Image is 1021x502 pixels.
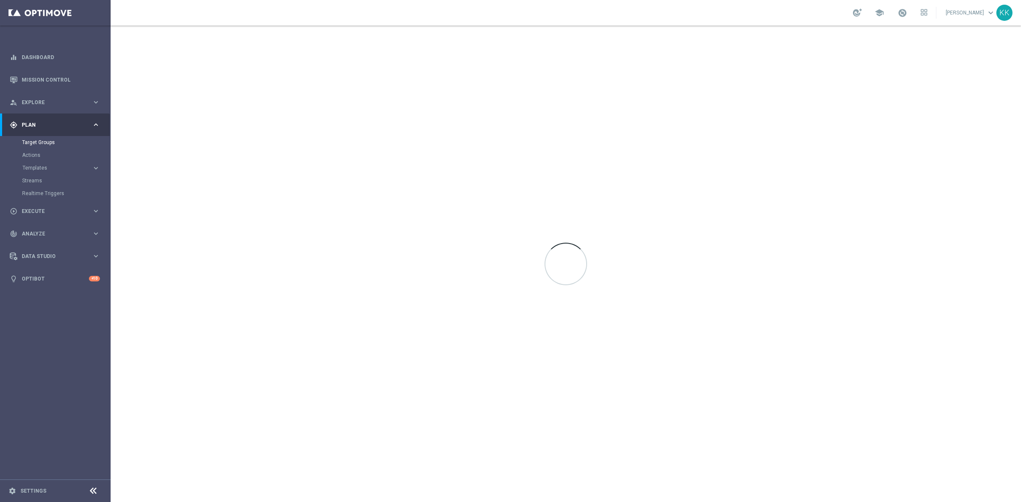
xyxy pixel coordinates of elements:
[22,136,110,149] div: Target Groups
[875,8,884,17] span: school
[20,488,46,493] a: Settings
[92,230,100,238] i: keyboard_arrow_right
[10,54,17,61] i: equalizer
[92,252,100,260] i: keyboard_arrow_right
[9,230,100,237] button: track_changes Analyze keyboard_arrow_right
[986,8,995,17] span: keyboard_arrow_down
[22,231,92,236] span: Analyze
[9,99,100,106] button: person_search Explore keyboard_arrow_right
[22,100,92,105] span: Explore
[10,121,92,129] div: Plan
[996,5,1012,21] div: KK
[89,276,100,281] div: +10
[92,121,100,129] i: keyboard_arrow_right
[22,139,88,146] a: Target Groups
[10,46,100,68] div: Dashboard
[9,275,100,282] button: lightbulb Optibot +10
[10,99,17,106] i: person_search
[9,208,100,215] button: play_circle_outline Execute keyboard_arrow_right
[22,174,110,187] div: Streams
[23,165,83,170] span: Templates
[10,68,100,91] div: Mission Control
[92,164,100,172] i: keyboard_arrow_right
[22,190,88,197] a: Realtime Triggers
[22,187,110,200] div: Realtime Triggers
[22,46,100,68] a: Dashboard
[10,207,92,215] div: Execute
[9,253,100,260] button: Data Studio keyboard_arrow_right
[22,152,88,159] a: Actions
[92,98,100,106] i: keyboard_arrow_right
[22,68,100,91] a: Mission Control
[92,207,100,215] i: keyboard_arrow_right
[22,254,92,259] span: Data Studio
[22,209,92,214] span: Execute
[945,6,996,19] a: [PERSON_NAME]keyboard_arrow_down
[22,164,100,171] button: Templates keyboard_arrow_right
[22,177,88,184] a: Streams
[10,121,17,129] i: gps_fixed
[9,54,100,61] button: equalizer Dashboard
[22,162,110,174] div: Templates
[10,99,92,106] div: Explore
[10,207,17,215] i: play_circle_outline
[23,165,92,170] div: Templates
[9,487,16,495] i: settings
[10,230,17,238] i: track_changes
[9,122,100,128] button: gps_fixed Plan keyboard_arrow_right
[10,275,17,283] i: lightbulb
[22,122,92,128] span: Plan
[10,230,92,238] div: Analyze
[9,77,100,83] button: Mission Control
[10,252,92,260] div: Data Studio
[10,267,100,290] div: Optibot
[22,149,110,162] div: Actions
[22,267,89,290] a: Optibot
